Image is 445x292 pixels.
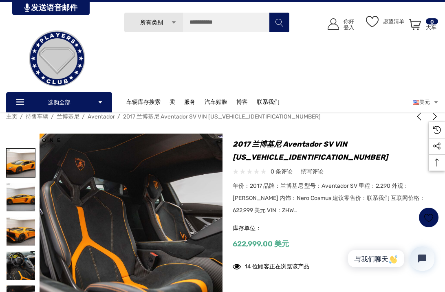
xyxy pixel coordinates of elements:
[433,126,441,134] svg: 最近浏览
[126,99,161,105] font: 车辆库存搜索
[233,225,261,232] font: 库存单位：
[429,158,445,167] svg: 顶部
[419,99,430,105] font: 美元
[236,99,248,105] font: 博客
[344,18,354,24] font: 你好
[426,24,436,31] font: 大车
[328,18,339,30] svg: 图标用户帐户
[424,213,434,222] svg: 愿望清单
[245,263,309,270] font: 14 位顾客正在浏览该产品
[184,99,196,105] font: 服务
[123,113,321,120] a: 2017 兰博基尼 Aventador SV VIN [US_VEHICLE_IDENTIFICATION_NUMBER]
[257,99,280,108] a: 联系我们
[405,10,439,42] a: 购物车中有 0 件商品
[6,110,439,124] nav: 面包屑
[7,149,35,177] img: 出售 2017 兰博基尼 Aventador SV VIN ZHWUC3ZD3HLA05312
[318,10,358,38] a: 登入
[413,94,439,110] a: 美元
[88,113,115,120] a: Aventador
[344,24,354,31] font: 登入
[383,18,404,24] font: 愿望清单
[433,142,441,150] svg: 社交媒体
[26,113,48,120] a: 待售车辆
[236,99,248,108] a: 博客
[269,12,289,33] button: 搜索
[233,182,425,214] font: 年份：2017 品牌：兰博基尼 型号：Aventador SV 里程：2,290 外观：[PERSON_NAME] 内饰：Nero Cosmus 建议零售价：联系我们 互联网价格：622,999...
[124,12,183,33] a: 所有类别 图标向下箭头 图标向上箭头
[170,94,184,110] a: 卖
[257,99,280,105] font: 联系我们
[7,251,35,280] img: 出售 2017 兰博基尼 Aventador SV VIN ZHWUC3ZD3HLA05312
[233,140,388,162] font: 2017 兰博基尼 Aventador SV VIN [US_VEHICLE_IDENTIFICATION_NUMBER]
[233,239,289,248] font: 622,999.00 美元
[57,113,79,120] a: 兰博基尼
[48,99,70,106] font: 选购全部
[97,99,103,105] svg: 图标向下箭头
[362,10,405,32] a: 愿望清单 愿望清单
[334,239,441,278] iframe: Tidio 聊天
[430,19,434,25] font: 0
[409,19,421,30] svg: 查看您的购物车
[301,168,324,175] font: 撰写评论
[171,20,177,26] svg: 图标向下箭头
[419,207,439,228] a: 愿望清单
[205,94,236,110] a: 汽车贴膜
[301,167,324,177] a: 撰写评论
[140,19,163,26] font: 所有类别
[415,112,426,121] a: 以前的
[7,217,35,246] img: 出售 2017 兰博基尼 Aventador SV VIN ZHWUC3ZD3HLA05312
[6,113,18,120] a: 主页
[184,99,196,108] a: 服务
[7,183,35,211] img: 出售 2017 兰博基尼 Aventador SV VIN ZHWUC3ZD3HLA05312
[427,112,439,121] a: 下一个
[16,18,98,99] img: 玩家俱乐部 | 待售汽车
[205,99,227,105] font: 汽车贴膜
[271,168,293,175] font: 0 条评论
[15,98,27,107] svg: 图标线
[126,99,161,108] a: 车辆库存搜索
[170,99,175,105] font: 卖
[366,16,379,27] svg: 愿望清单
